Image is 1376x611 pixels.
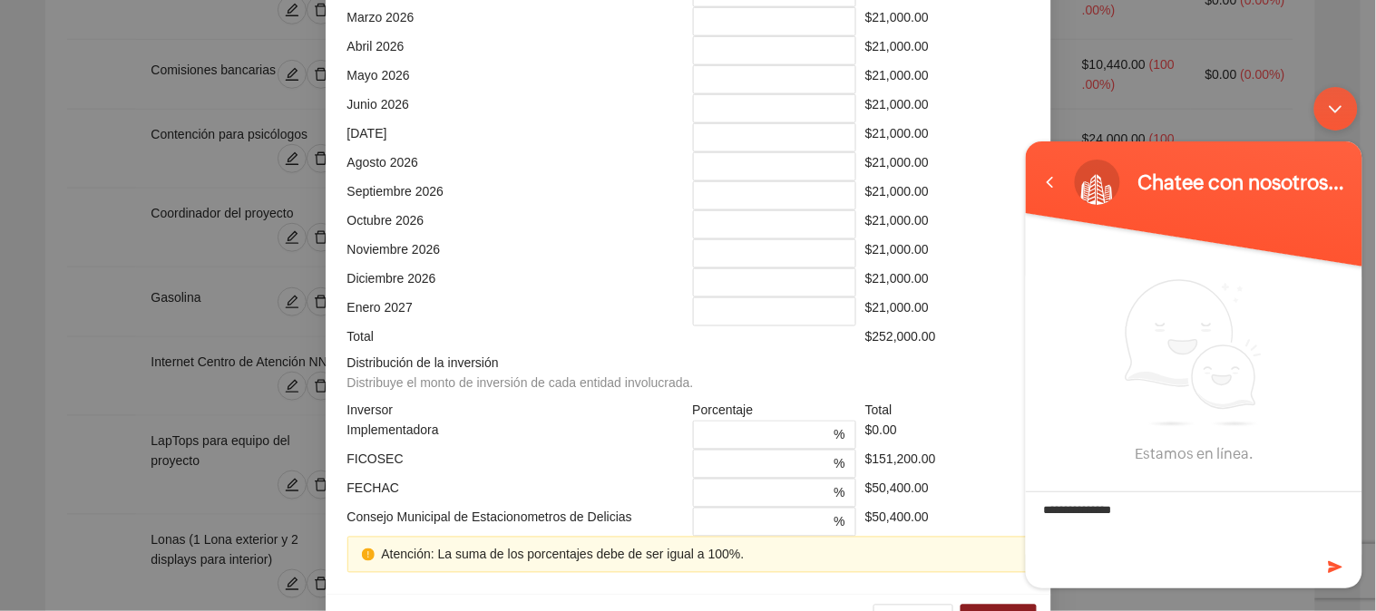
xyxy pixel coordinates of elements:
div: $50,400.00 [861,479,1034,508]
div: Noviembre 2026 [343,239,688,268]
div: Septiembre 2026 [343,181,688,210]
div: Junio 2026 [343,94,688,123]
div: $21,000.00 [861,65,1034,94]
iframe: SalesIQ Chatwindow [1017,78,1371,597]
div: Mayo 2026 [343,65,688,94]
span: % [834,512,845,532]
div: Porcentaje [688,401,862,421]
div: $21,000.00 [861,152,1034,181]
div: $252,000.00 [861,326,1034,346]
div: Total [343,326,688,346]
span: Distribución de la inversión [347,354,701,393]
div: $21,000.00 [861,36,1034,65]
div: $21,000.00 [861,94,1034,123]
div: Diciembre 2026 [343,268,688,297]
span: % [834,483,845,503]
div: $21,000.00 [861,123,1034,152]
span: exclamation-circle [362,548,375,561]
div: $50,400.00 [861,508,1034,537]
div: Abril 2026 [343,36,688,65]
div: $21,000.00 [861,210,1034,239]
div: Enero 2027 [343,297,688,326]
div: Implementadora [343,421,688,450]
span: % [834,454,845,474]
div: $21,000.00 [861,239,1034,268]
div: $21,000.00 [861,7,1034,36]
div: Atención: La suma de los porcentajes debe de ser igual a 100%. [382,545,1015,565]
div: Consejo Municipal de Estacionometros de Delicias [343,508,688,537]
span: % [834,425,845,445]
div: Total [861,401,1034,421]
div: $21,000.00 [861,297,1034,326]
div: FECHAC [343,479,688,508]
div: Octubre 2026 [343,210,688,239]
div: [DATE] [343,123,688,152]
div: $151,200.00 [861,450,1034,479]
div: FICOSEC [343,450,688,479]
div: $0.00 [861,421,1034,450]
div: Agosto 2026 [343,152,688,181]
div: Marzo 2026 [343,7,688,36]
span: Distribuye el monto de inversión de cada entidad involucrada. [347,376,694,391]
div: Inversor [343,401,688,421]
div: $21,000.00 [861,268,1034,297]
div: $21,000.00 [861,181,1034,210]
